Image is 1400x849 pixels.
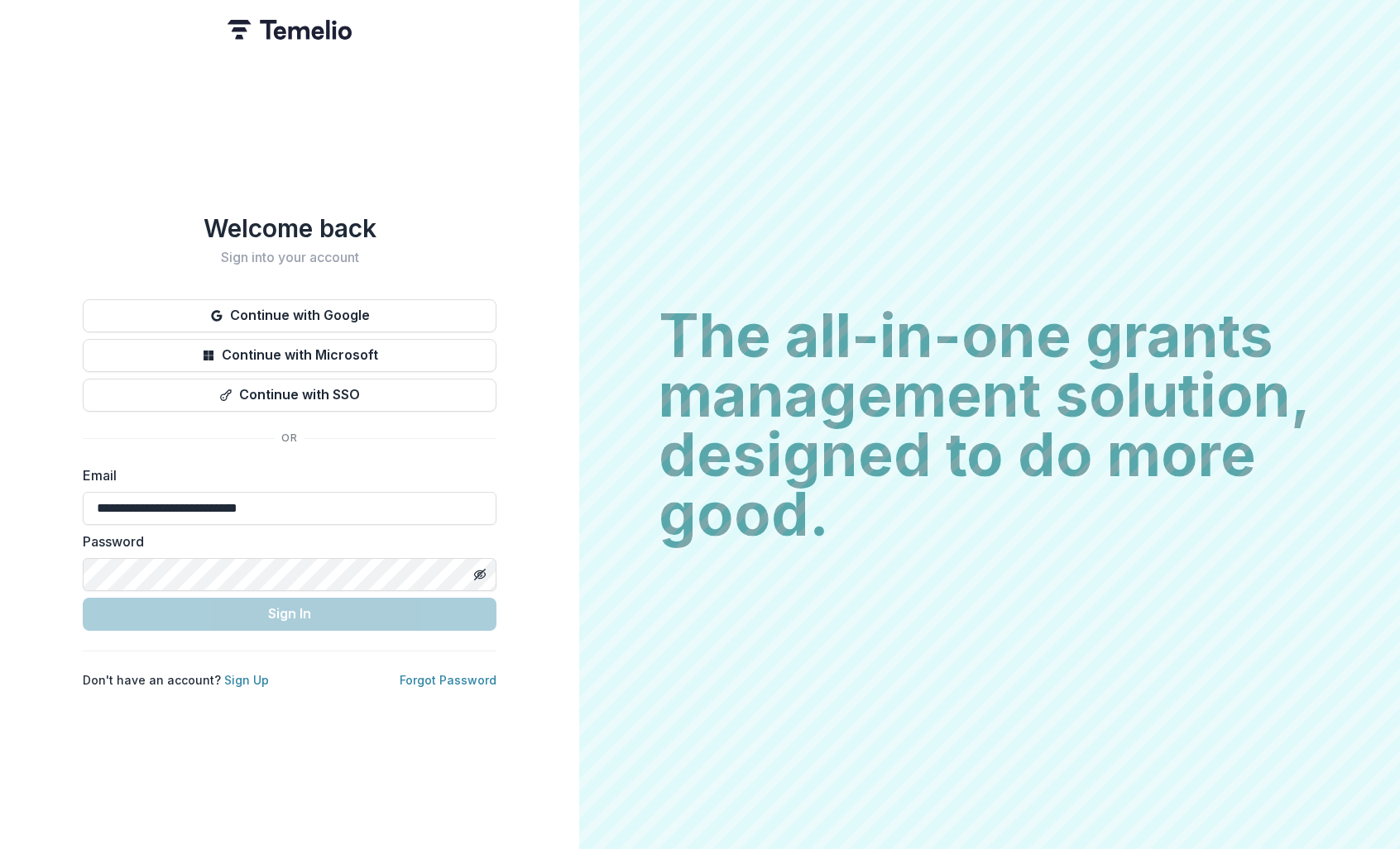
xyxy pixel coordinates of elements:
[400,673,496,687] a: Forgot Password
[224,673,269,687] a: Sign Up
[228,20,352,40] img: Temelio
[83,250,496,265] h2: Sign into your account
[83,339,496,372] button: Continue with Microsoft
[83,213,496,243] h1: Welcome back
[83,532,487,551] label: Password
[83,671,269,689] p: Don't have an account?
[83,379,496,412] button: Continue with SSO
[83,598,496,631] button: Sign In
[83,299,496,332] button: Continue with Google
[83,465,487,485] label: Email
[467,561,493,588] button: Toggle password visibility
